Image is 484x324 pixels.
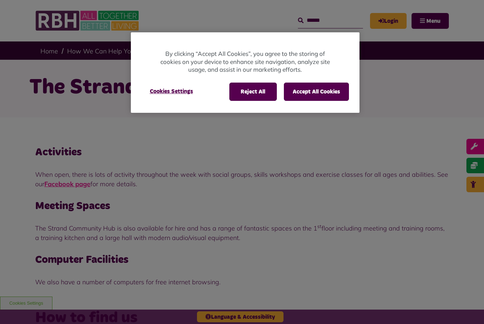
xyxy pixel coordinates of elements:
p: By clicking “Accept All Cookies”, you agree to the storing of cookies on your device to enhance s... [159,50,331,74]
button: Reject All [229,83,277,101]
div: Privacy [131,32,359,113]
button: Cookies Settings [141,83,202,100]
div: Cookie banner [131,32,359,113]
button: Accept All Cookies [284,83,349,101]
